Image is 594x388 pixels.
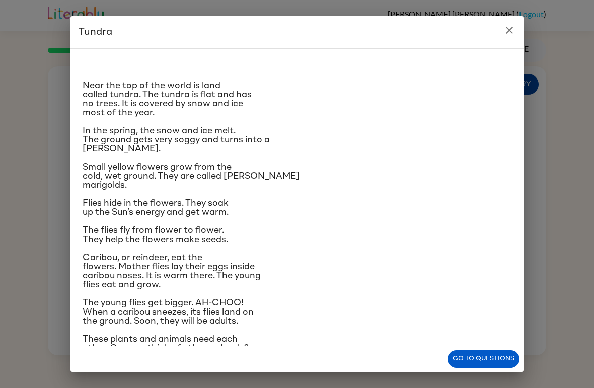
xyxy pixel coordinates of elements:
span: Caribou, or reindeer, eat the flowers. Mother flies lay their eggs inside caribou noses. It is wa... [83,253,261,289]
span: Near the top of the world is land called tundra. The tundra is flat and has no trees. It is cover... [83,81,252,117]
button: close [499,20,519,40]
span: In the spring, the snow and ice melt. The ground gets very soggy and turns into a [PERSON_NAME]. [83,126,270,153]
button: Go to questions [448,350,519,368]
h2: Tundra [70,16,524,48]
span: Small yellow flowers grow from the cold, wet ground. They are called [PERSON_NAME] marigolds. [83,163,300,190]
span: The flies fly from flower to flower. They help the flowers make seeds. [83,226,228,244]
span: The young flies get bigger. AH-CHOO! When a caribou sneezes, its flies land on the ground. Soon, ... [83,298,254,326]
span: Flies hide in the flowers. They soak up the Sun’s energy and get warm. [83,199,229,217]
span: These plants and animals need each other. Can you think of others who do? [83,335,249,353]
